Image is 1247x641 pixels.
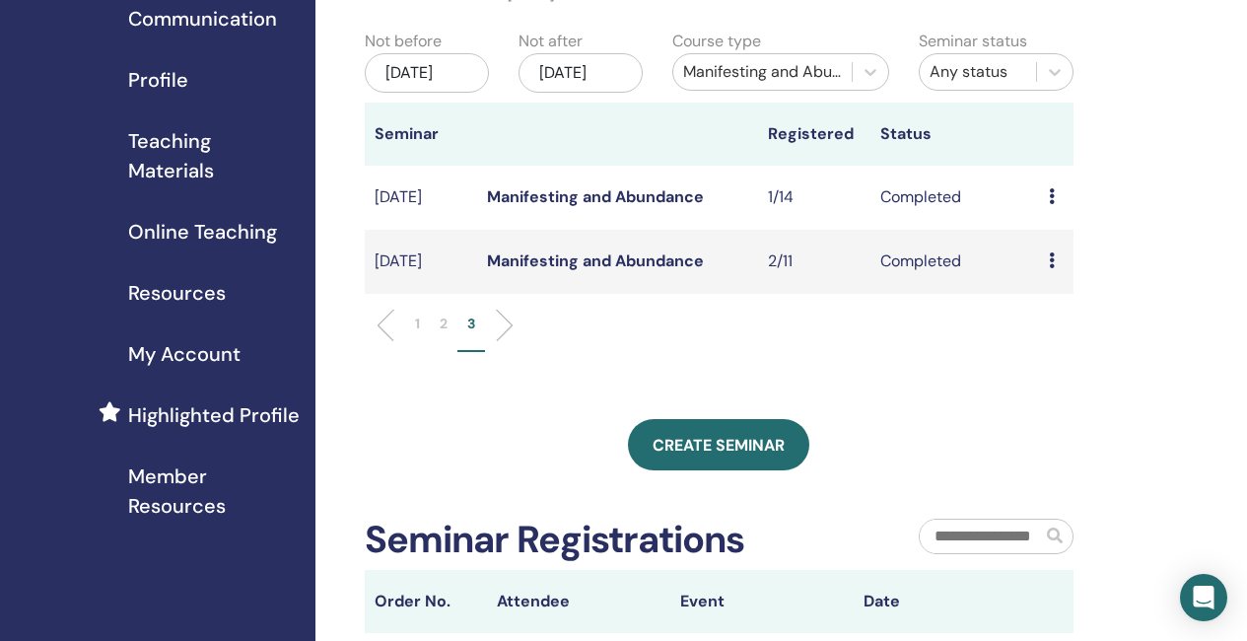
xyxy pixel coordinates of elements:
td: 1/14 [758,166,870,230]
span: Create seminar [653,435,785,456]
h2: Seminar Registrations [365,518,744,563]
span: Profile [128,65,188,95]
div: Any status [930,60,1026,84]
div: [DATE] [365,53,489,93]
div: Open Intercom Messenger [1180,574,1227,621]
a: Manifesting and Abundance [487,250,704,271]
span: Highlighted Profile [128,400,300,430]
th: Event [670,570,854,633]
label: Course type [672,30,761,53]
td: [DATE] [365,166,477,230]
th: Status [870,103,1039,166]
a: Create seminar [628,419,809,470]
a: Manifesting and Abundance [487,186,704,207]
p: 2 [440,314,448,334]
td: 2/11 [758,230,870,294]
td: Completed [870,166,1039,230]
th: Attendee [487,570,670,633]
td: Completed [870,230,1039,294]
p: 3 [467,314,475,334]
span: Communication [128,4,277,34]
th: Seminar [365,103,477,166]
th: Order No. [365,570,487,633]
span: Resources [128,278,226,308]
th: Registered [758,103,870,166]
p: 1 [415,314,420,334]
span: Teaching Materials [128,126,300,185]
td: [DATE] [365,230,477,294]
label: Not after [519,30,583,53]
span: Member Resources [128,462,300,521]
div: Manifesting and Abundance [683,60,842,84]
th: Date [854,570,1037,633]
label: Not before [365,30,442,53]
span: My Account [128,339,241,369]
label: Seminar status [919,30,1027,53]
div: [DATE] [519,53,643,93]
span: Online Teaching [128,217,277,247]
